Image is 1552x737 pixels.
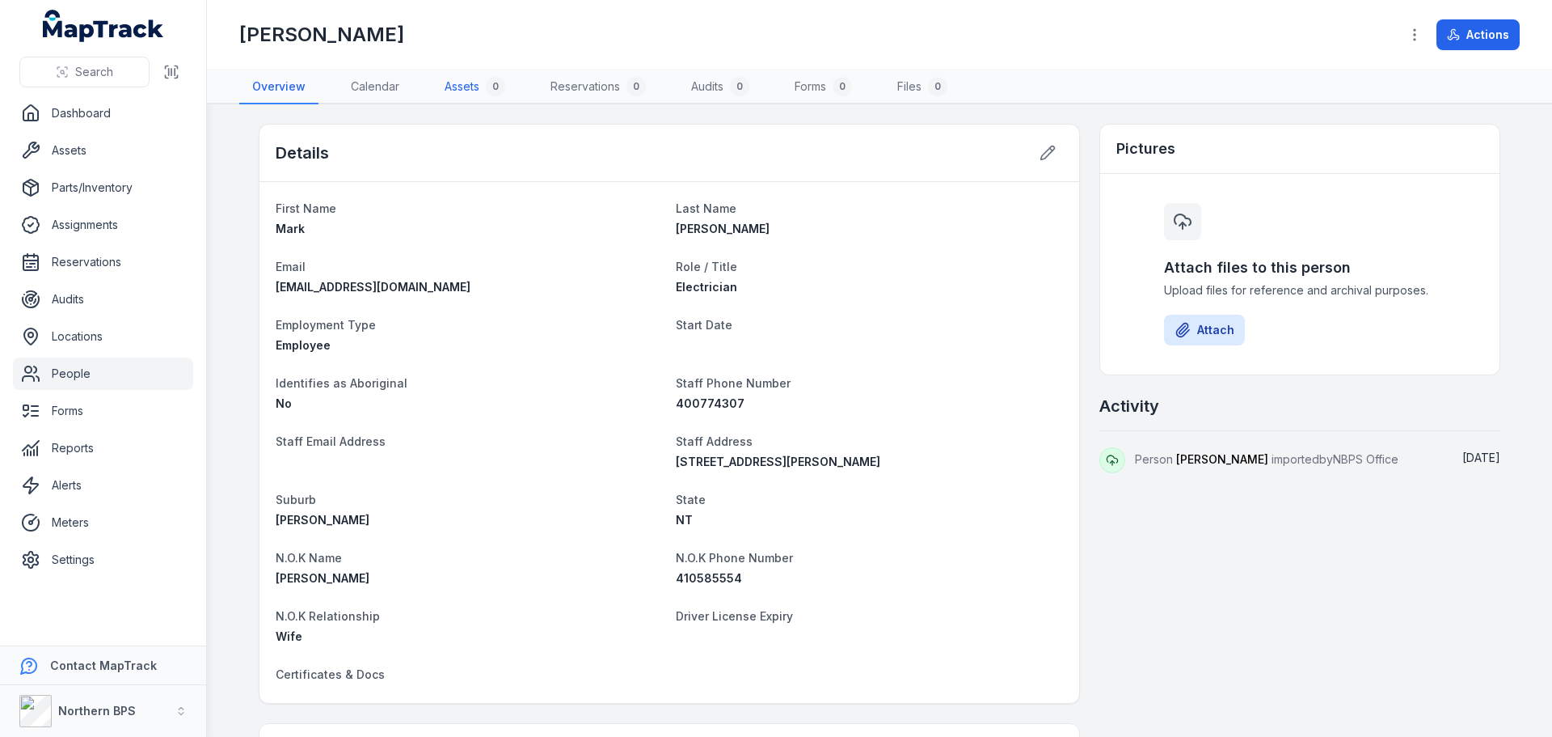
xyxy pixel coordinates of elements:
[338,70,412,104] a: Calendar
[676,434,753,448] span: Staff Address
[276,222,305,235] span: Mark
[1164,282,1436,299] span: Upload files for reference and archival purposes.
[13,283,193,316] a: Audits
[676,609,793,623] span: Driver License Expiry
[75,64,113,80] span: Search
[13,544,193,576] a: Settings
[276,142,329,164] h2: Details
[1164,315,1245,345] button: Attach
[678,70,762,104] a: Audits0
[928,77,947,96] div: 0
[276,338,331,352] span: Employee
[676,201,736,215] span: Last Name
[276,396,292,410] span: No
[676,551,793,565] span: N.O.K Phone Number
[676,493,706,506] span: State
[13,209,193,241] a: Assignments
[276,493,316,506] span: Suburb
[538,70,659,104] a: Reservations0
[1099,395,1159,417] h2: Activity
[239,70,318,104] a: Overview
[1436,19,1520,50] button: Actions
[13,134,193,167] a: Assets
[833,77,852,96] div: 0
[1164,256,1436,279] h3: Attach files to this person
[276,513,369,527] span: [PERSON_NAME]
[13,506,193,539] a: Meters
[276,571,369,585] span: [PERSON_NAME]
[432,70,518,104] a: Assets0
[13,358,193,390] a: People
[1176,452,1268,466] span: [PERSON_NAME]
[884,70,960,104] a: Files0
[486,77,505,96] div: 0
[1135,452,1398,466] span: Person imported by NBPS Office
[676,513,693,527] span: NT
[626,77,646,96] div: 0
[13,432,193,464] a: Reports
[676,396,744,410] span: 400774307
[1462,451,1500,464] span: [DATE]
[13,469,193,502] a: Alerts
[13,246,193,278] a: Reservations
[13,320,193,353] a: Locations
[676,376,791,390] span: Staff Phone Number
[276,551,342,565] span: N.O.K Name
[676,571,742,585] span: 410585554
[676,318,732,332] span: Start Date
[19,57,150,87] button: Search
[730,77,749,96] div: 0
[676,222,770,235] span: [PERSON_NAME]
[276,609,380,623] span: N.O.K Relationship
[676,260,737,273] span: Role / Title
[1462,451,1500,464] time: 26/09/2025, 3:10:23 pm
[13,172,193,204] a: Parts/Inventory
[276,318,376,332] span: Employment Type
[1116,138,1175,160] h3: Pictures
[276,667,385,681] span: Certificates & Docs
[50,659,157,672] strong: Contact MapTrack
[58,704,136,718] strong: Northern BPS
[276,629,302,643] span: Wife
[782,70,865,104] a: Forms0
[13,395,193,427] a: Forms
[276,376,407,390] span: Identifies as Aboriginal
[276,260,306,273] span: Email
[43,10,164,42] a: MapTrack
[276,434,386,448] span: Staff Email Address
[676,455,880,468] span: [STREET_ADDRESS][PERSON_NAME]
[676,280,737,294] span: Electrician
[13,97,193,129] a: Dashboard
[276,280,470,294] span: [EMAIL_ADDRESS][DOMAIN_NAME]
[239,22,404,48] h1: [PERSON_NAME]
[276,201,336,215] span: First Name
